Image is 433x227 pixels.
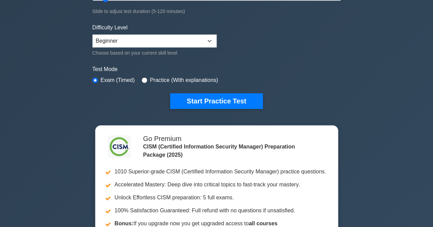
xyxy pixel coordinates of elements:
label: Difficulty Level [92,24,128,32]
button: Start Practice Test [170,93,263,109]
div: Choose based on your current skill level [92,49,217,57]
label: Practice (With explanations) [150,76,218,84]
label: Test Mode [92,65,341,73]
label: Exam (Timed) [101,76,135,84]
div: Slide to adjust test duration (5-120 minutes) [92,7,341,15]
